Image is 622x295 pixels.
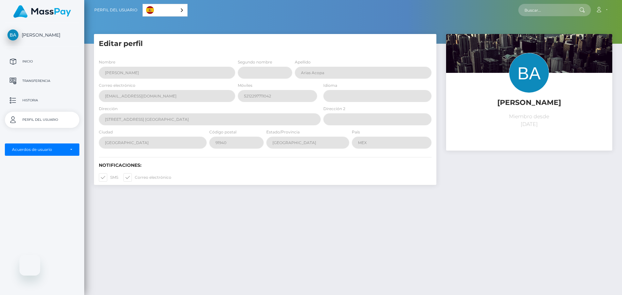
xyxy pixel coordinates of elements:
[266,129,300,135] label: Estado/Provincia
[295,59,311,65] label: Apellido
[5,112,79,128] a: Perfil del usuario
[5,92,79,108] a: Historia
[19,255,40,276] iframe: Botón para iniciar la ventana de mensajería
[209,129,236,135] label: Código postal
[99,163,432,168] h6: Notificaciones:
[13,5,71,18] img: MassPay
[518,4,579,16] input: Buscar...
[446,34,612,145] img: ...
[5,53,79,70] a: Inicio
[7,76,77,86] p: Transferencia
[99,59,115,65] label: Nombre
[5,143,79,156] button: Acuerdos de usuario
[143,4,187,16] a: Español
[7,96,77,105] p: Historia
[5,73,79,89] a: Transferencia
[99,106,118,112] label: Dirección
[5,32,79,38] span: [PERSON_NAME]
[451,98,607,108] h5: [PERSON_NAME]
[238,59,272,65] label: Segundo nombre
[7,115,77,125] p: Perfil del usuario
[99,39,432,49] h5: Editar perfil
[238,83,252,88] label: Móviles
[123,173,171,182] label: Correo electrónico
[451,113,607,128] p: Miembro desde [DATE]
[99,173,118,182] label: SMS
[7,57,77,66] p: Inicio
[323,83,337,88] label: Idioma
[323,106,345,112] label: Dirección 2
[99,129,113,135] label: Ciudad
[12,147,65,152] div: Acuerdos de usuario
[352,129,360,135] label: País
[99,83,135,88] label: Correo electrónico
[143,4,188,17] div: Language
[94,3,137,17] a: Perfil del usuario
[143,4,188,17] aside: Language selected: Español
